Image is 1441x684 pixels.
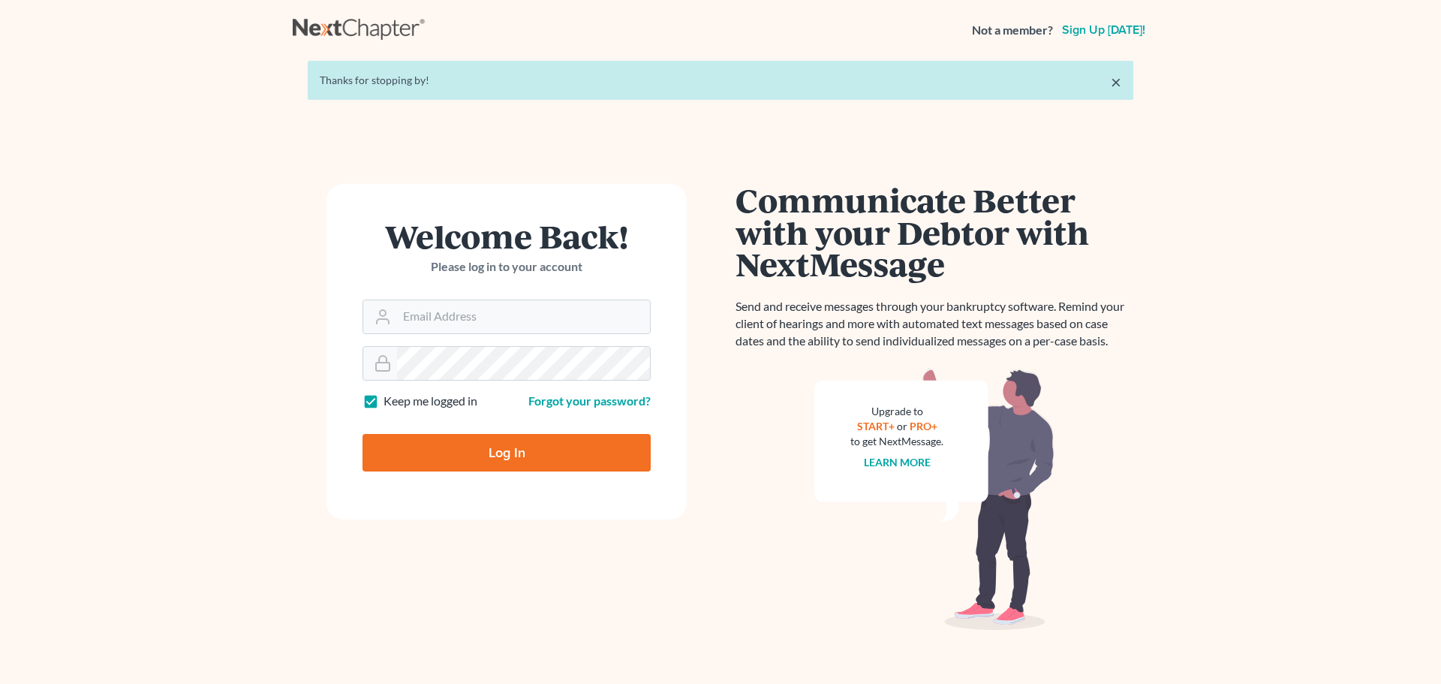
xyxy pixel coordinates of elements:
label: Keep me logged in [384,393,477,410]
p: Send and receive messages through your bankruptcy software. Remind your client of hearings and mo... [736,298,1133,350]
a: × [1111,73,1121,91]
div: Upgrade to [850,404,943,419]
a: PRO+ [910,420,937,432]
a: Forgot your password? [528,393,651,408]
img: nextmessage_bg-59042aed3d76b12b5cd301f8e5b87938c9018125f34e5fa2b7a6b67550977c72.svg [814,368,1054,631]
div: Thanks for stopping by! [320,73,1121,88]
p: Please log in to your account [363,258,651,276]
a: START+ [857,420,895,432]
input: Log In [363,434,651,472]
div: to get NextMessage. [850,434,943,449]
span: or [897,420,907,432]
strong: Not a member? [972,22,1053,39]
a: Learn more [864,456,931,469]
h1: Welcome Back! [363,220,651,252]
a: Sign up [DATE]! [1059,24,1148,36]
input: Email Address [397,300,650,333]
h1: Communicate Better with your Debtor with NextMessage [736,184,1133,280]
